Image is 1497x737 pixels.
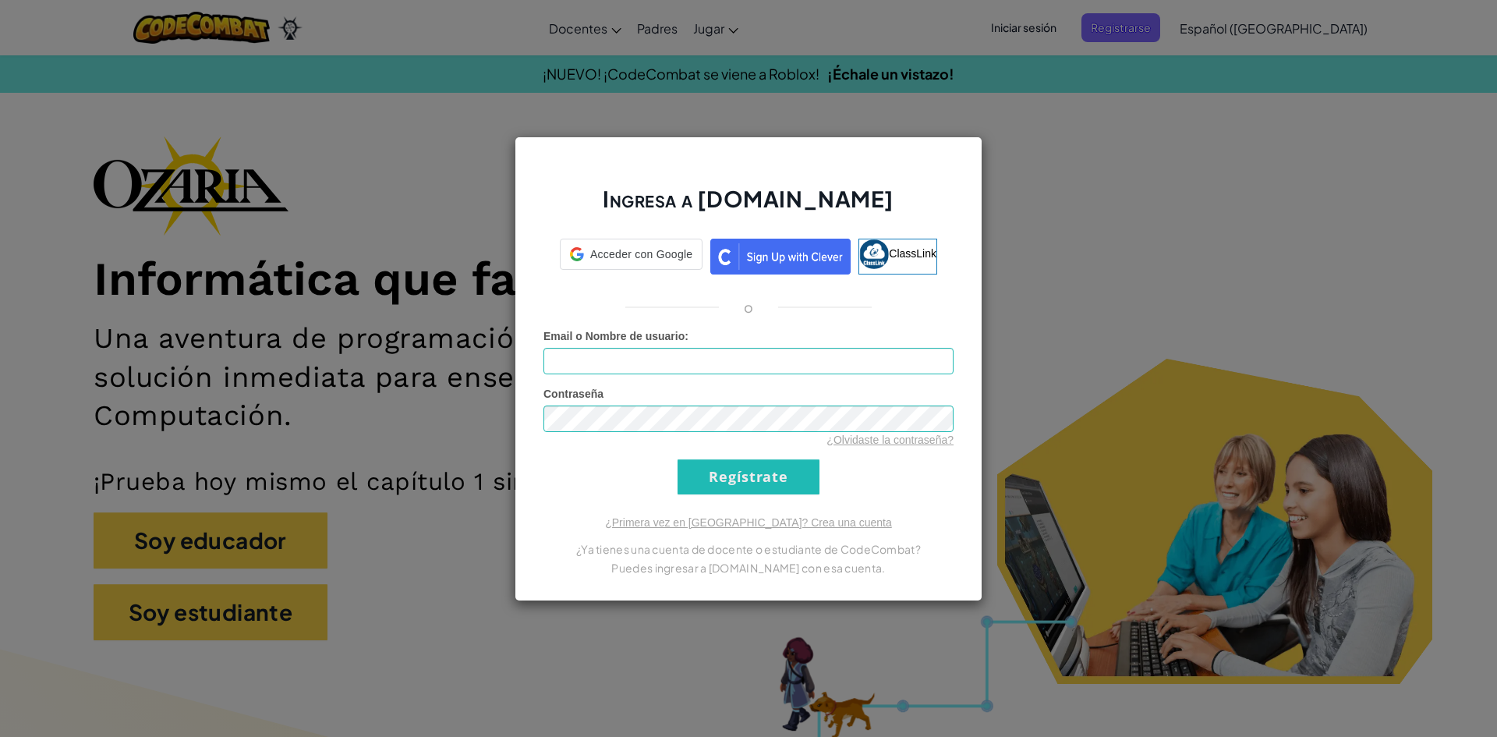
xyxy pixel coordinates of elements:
div: Acceder con Google [560,239,702,270]
h2: Ingresa a [DOMAIN_NAME] [543,184,954,229]
a: Acceder con Google [560,239,702,275]
img: clever_sso_button@2x.png [710,239,851,275]
span: Email o Nombre de usuario [543,330,685,342]
p: Puedes ingresar a [DOMAIN_NAME] con esa cuenta. [543,558,954,577]
label: : [543,328,688,344]
a: ¿Primera vez en [GEOGRAPHIC_DATA]? Crea una cuenta [605,516,892,529]
p: o [744,298,753,317]
a: ¿Olvidaste la contraseña? [826,434,954,446]
span: ClassLink [889,246,936,259]
span: Acceder con Google [590,246,692,262]
span: Contraseña [543,388,603,400]
img: classlink-logo-small.png [859,239,889,269]
p: ¿Ya tienes una cuenta de docente o estudiante de CodeCombat? [543,540,954,558]
input: Regístrate [678,459,819,494]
